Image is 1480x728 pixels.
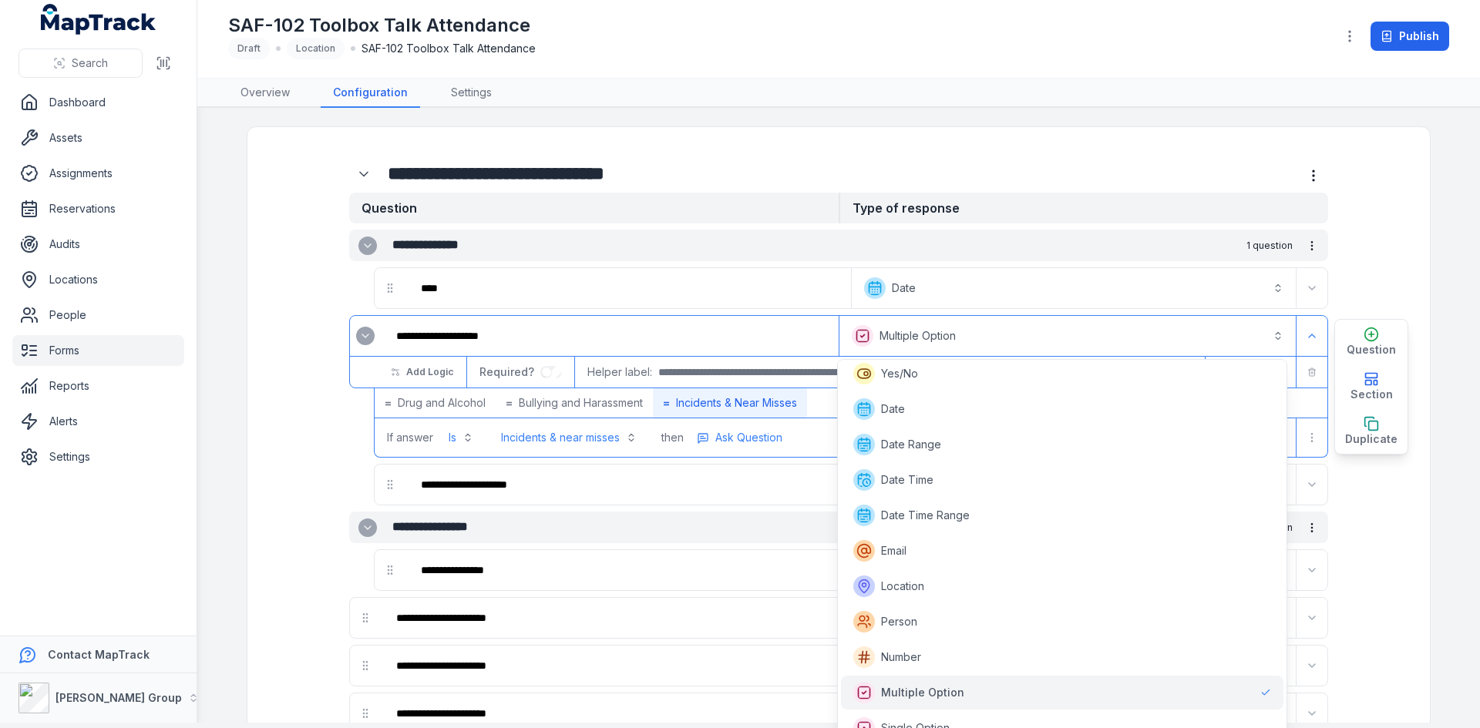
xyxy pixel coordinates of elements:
[381,359,463,385] button: Add Logic
[843,319,1293,353] button: Multiple Option
[881,649,921,665] span: Number
[1335,409,1408,454] button: Duplicate
[540,366,562,378] input: :r8of:-form-item-label
[881,508,970,523] span: Date Time Range
[881,685,964,700] span: Multiple Option
[479,365,540,378] span: Required?
[587,364,652,380] span: Helper label:
[881,579,924,594] span: Location
[406,366,453,378] span: Add Logic
[881,401,905,417] span: Date
[1345,431,1398,447] span: Duplicate
[1335,364,1408,409] button: Section
[1350,387,1393,402] span: Section
[881,472,933,488] span: Date Time
[1335,320,1408,364] button: Question
[881,614,917,629] span: Person
[881,437,941,452] span: Date Range
[881,543,906,559] span: Email
[1347,342,1396,357] span: Question
[881,366,918,381] span: Yes/No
